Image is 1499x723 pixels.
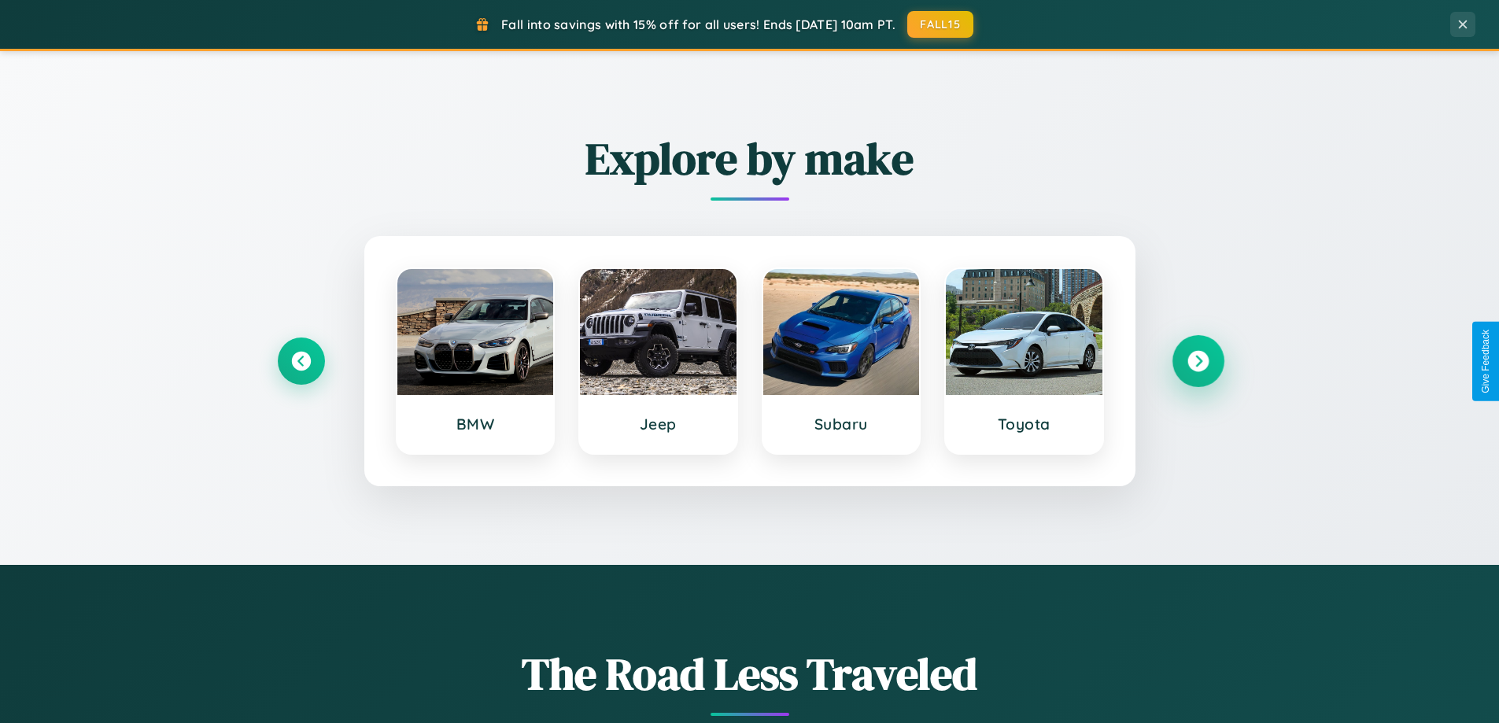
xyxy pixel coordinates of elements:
[278,644,1222,704] h1: The Road Less Traveled
[962,415,1087,433] h3: Toyota
[1480,330,1491,393] div: Give Feedback
[413,415,538,433] h3: BMW
[779,415,904,433] h3: Subaru
[596,415,721,433] h3: Jeep
[501,17,895,32] span: Fall into savings with 15% off for all users! Ends [DATE] 10am PT.
[907,11,973,38] button: FALL15
[278,128,1222,189] h2: Explore by make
